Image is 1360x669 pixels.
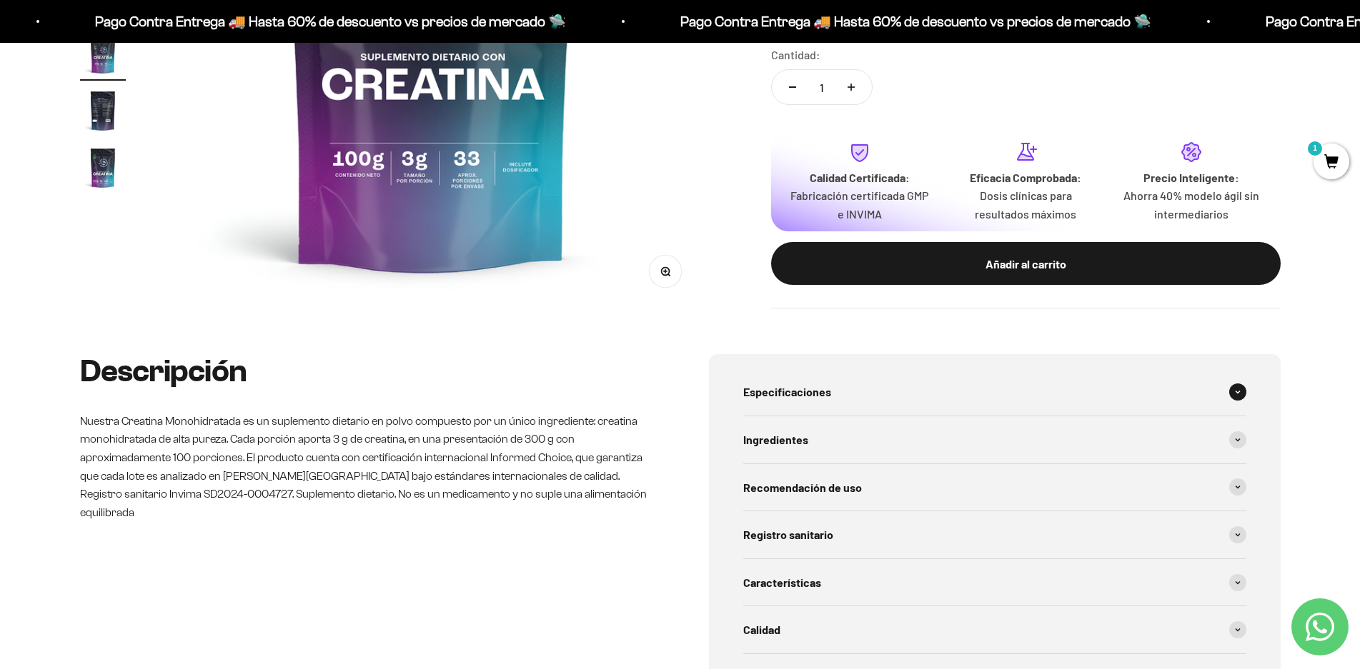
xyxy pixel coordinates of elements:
h2: Descripción [80,354,652,388]
a: 1 [1314,155,1349,171]
label: Cantidad: [771,46,820,64]
p: Pago Contra Entrega 🚚 Hasta 60% de descuento vs precios de mercado 🛸 [677,10,1148,33]
span: Registro sanitario [743,525,833,544]
p: Nuestra Creatina Monohidratada es un suplemento dietario en polvo compuesto por un único ingredie... [80,412,652,522]
button: Reducir cantidad [772,70,813,104]
span: Ingredientes [743,431,808,449]
span: Características [743,573,821,592]
summary: Ingredientes [743,416,1246,463]
p: Ahorra 40% modelo ágil sin intermediarios [1120,186,1263,223]
strong: Precio Inteligente: [1143,171,1239,184]
summary: Especificaciones [743,368,1246,416]
button: Ir al artículo 8 [80,88,126,138]
img: Creatina Monohidrato [80,31,126,76]
button: Aumentar cantidad [830,70,872,104]
mark: 1 [1306,140,1324,157]
strong: Calidad Certificada: [810,171,910,184]
button: Ir al artículo 9 [80,145,126,195]
summary: Calidad [743,606,1246,653]
span: Recomendación de uso [743,478,862,497]
p: Dosis clínicas para resultados máximos [954,186,1097,223]
button: Añadir al carrito [771,242,1281,285]
img: Creatina Monohidrato [80,88,126,134]
span: Especificaciones [743,383,831,401]
summary: Registro sanitario [743,511,1246,558]
div: Añadir al carrito [800,255,1252,273]
button: Ir al artículo 7 [80,31,126,81]
p: Fabricación certificada GMP e INVIMA [788,186,931,223]
p: Pago Contra Entrega 🚚 Hasta 60% de descuento vs precios de mercado 🛸 [91,10,562,33]
summary: Características [743,559,1246,606]
span: Calidad [743,620,780,639]
strong: Eficacia Comprobada: [970,171,1081,184]
img: Creatina Monohidrato [80,145,126,191]
summary: Recomendación de uso [743,464,1246,511]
